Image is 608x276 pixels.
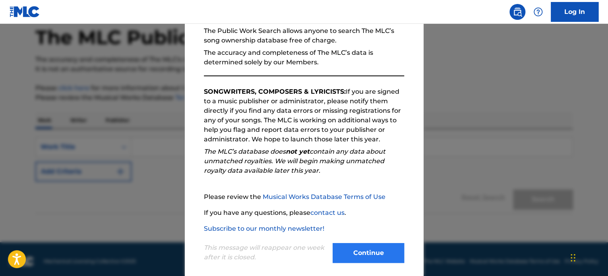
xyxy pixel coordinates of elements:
[204,88,346,95] strong: SONGWRITERS, COMPOSERS & LYRICISTS:
[310,209,345,216] a: contact us
[568,238,608,276] iframe: Chat Widget
[551,2,598,22] a: Log In
[571,246,575,270] div: Drag
[513,7,522,17] img: search
[533,7,543,17] img: help
[204,192,404,202] p: Please review the
[204,243,328,262] p: This message will reappear one week after it is closed.
[530,4,546,20] div: Help
[204,48,404,67] p: The accuracy and completeness of The MLC’s data is determined solely by our Members.
[286,148,310,155] strong: not yet
[509,4,525,20] a: Public Search
[204,208,404,218] p: If you have any questions, please .
[10,6,40,17] img: MLC Logo
[204,87,404,144] p: If you are signed to a music publisher or administrator, please notify them directly if you find ...
[333,243,404,263] button: Continue
[263,193,385,201] a: Musical Works Database Terms of Use
[204,148,385,174] em: The MLC’s database does contain any data about unmatched royalties. We will begin making unmatche...
[204,26,404,45] p: The Public Work Search allows anyone to search The MLC’s song ownership database free of charge.
[204,225,324,232] a: Subscribe to our monthly newsletter!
